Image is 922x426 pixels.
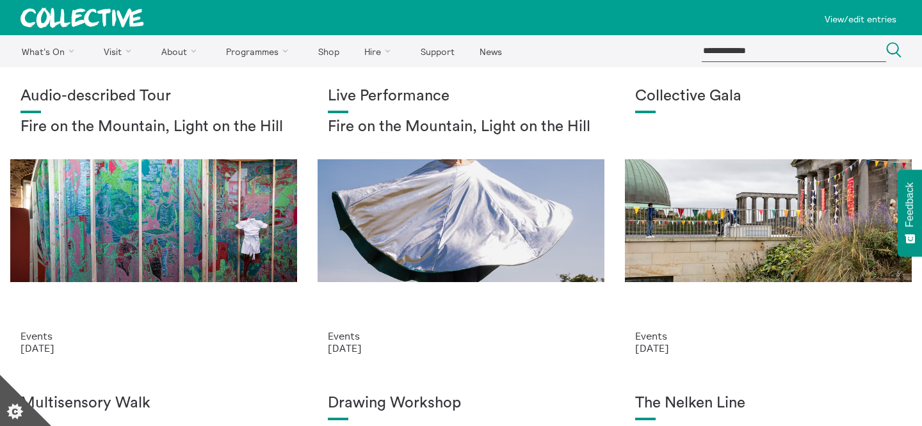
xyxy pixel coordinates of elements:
h1: Audio-described Tour [20,88,287,106]
a: Photo: Eoin Carey Live Performance Fire on the Mountain, Light on the Hill Events [DATE] [307,67,615,374]
h1: Live Performance [328,88,594,106]
button: Feedback - Show survey [898,170,922,256]
a: View/edit entries [820,5,902,30]
a: Collective Gala 2023. Image credit Sally Jubb. Collective Gala Events [DATE] [615,67,922,374]
a: About [150,35,213,67]
a: What's On [10,35,90,67]
p: View/edit entries [825,14,896,24]
p: [DATE] [328,342,594,354]
a: Visit [93,35,148,67]
h1: Drawing Workshop [328,395,594,413]
h2: Fire on the Mountain, Light on the Hill [20,118,287,136]
h1: Collective Gala [635,88,902,106]
p: Events [635,330,902,342]
a: Programmes [215,35,305,67]
p: Events [328,330,594,342]
p: [DATE] [635,342,902,354]
h2: Fire on the Mountain, Light on the Hill [328,118,594,136]
span: Feedback [904,182,916,227]
h1: Multisensory Walk [20,395,287,413]
p: [DATE] [20,342,287,354]
p: Events [20,330,287,342]
a: News [468,35,513,67]
h1: The Nelken Line [635,395,902,413]
a: Support [409,35,465,67]
a: Shop [307,35,350,67]
a: Hire [353,35,407,67]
